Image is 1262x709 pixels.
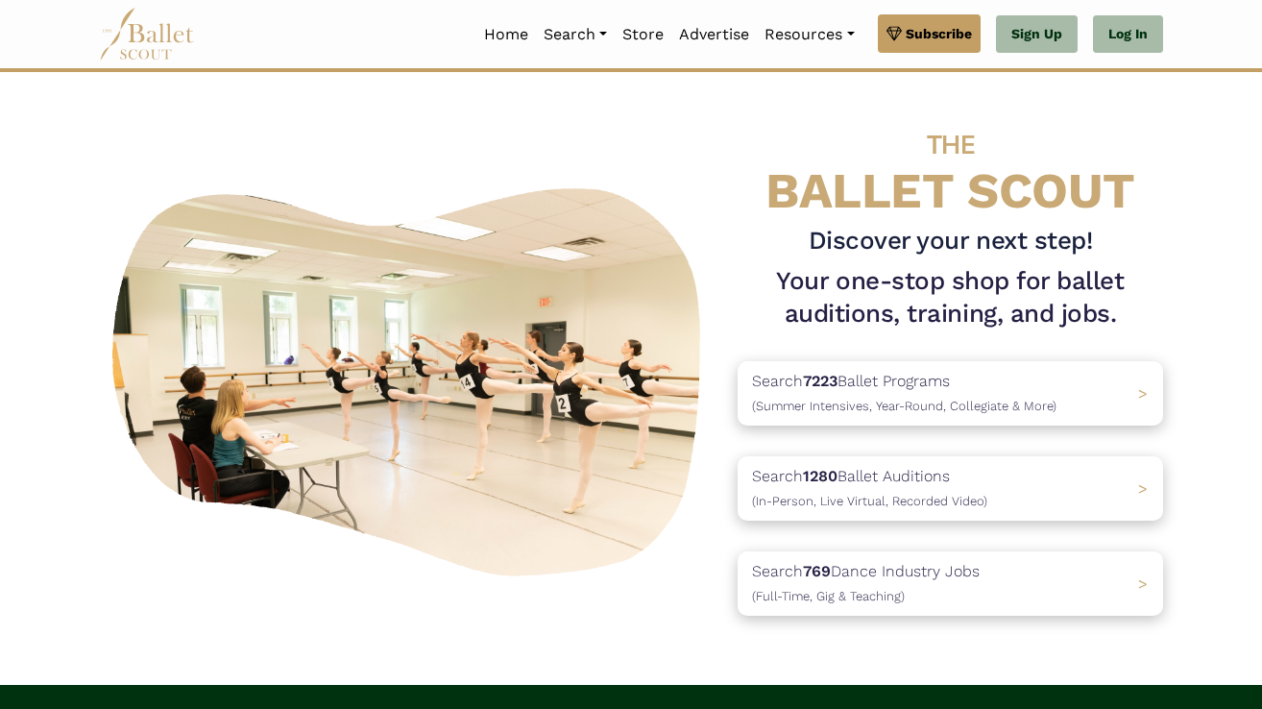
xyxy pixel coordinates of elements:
[757,14,862,55] a: Resources
[752,559,980,608] p: Search Dance Industry Jobs
[1138,575,1148,593] span: >
[738,456,1163,521] a: Search1280Ballet Auditions(In-Person, Live Virtual, Recorded Video) >
[738,110,1163,217] h4: BALLET SCOUT
[803,467,837,485] b: 1280
[927,129,975,160] span: THE
[803,372,837,390] b: 7223
[752,399,1056,413] span: (Summer Intensives, Year-Round, Collegiate & More)
[738,551,1163,616] a: Search769Dance Industry Jobs(Full-Time, Gig & Teaching) >
[878,14,981,53] a: Subscribe
[1138,384,1148,403] span: >
[615,14,671,55] a: Store
[752,464,987,513] p: Search Ballet Auditions
[738,225,1163,257] h3: Discover your next step!
[1138,479,1148,498] span: >
[752,369,1056,418] p: Search Ballet Programs
[738,265,1163,330] h1: Your one-stop shop for ballet auditions, training, and jobs.
[803,562,831,580] b: 769
[536,14,615,55] a: Search
[671,14,757,55] a: Advertise
[1093,15,1163,54] a: Log In
[752,494,987,508] span: (In-Person, Live Virtual, Recorded Video)
[476,14,536,55] a: Home
[906,23,972,44] span: Subscribe
[886,23,902,44] img: gem.svg
[996,15,1078,54] a: Sign Up
[738,361,1163,426] a: Search7223Ballet Programs(Summer Intensives, Year-Round, Collegiate & More)>
[752,589,905,603] span: (Full-Time, Gig & Teaching)
[99,170,722,586] img: A group of ballerinas talking to each other in a ballet studio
